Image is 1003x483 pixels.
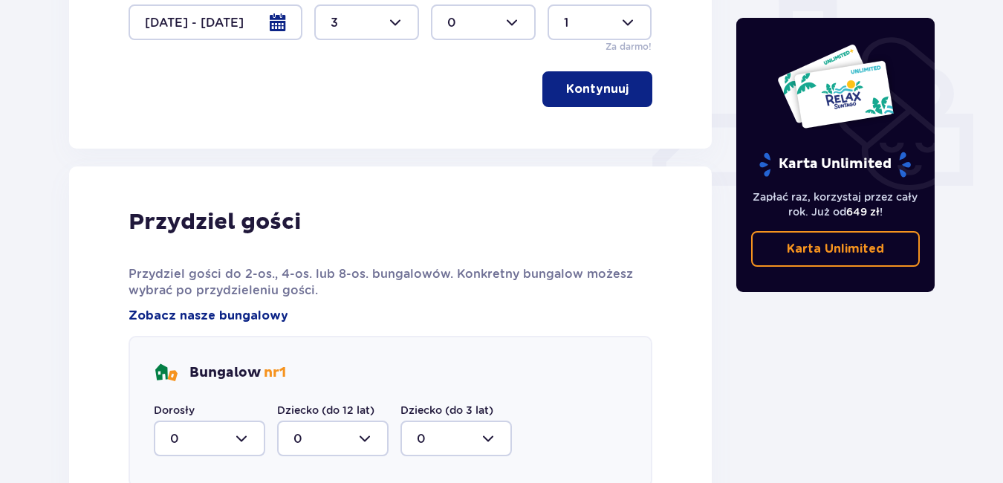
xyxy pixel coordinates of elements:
[129,308,288,324] a: Zobacz nasze bungalowy
[129,266,652,299] p: Przydziel gości do 2-os., 4-os. lub 8-os. bungalowów. Konkretny bungalow możesz wybrać po przydzi...
[154,361,178,385] img: bungalows Icon
[129,208,301,236] p: Przydziel gości
[189,364,286,382] p: Bungalow
[400,403,493,418] label: Dziecko (do 3 lat)
[846,206,880,218] span: 649 zł
[277,403,374,418] label: Dziecko (do 12 lat)
[776,43,895,129] img: Dwie karty całoroczne do Suntago z napisem 'UNLIMITED RELAX', na białym tle z tropikalnymi liśćmi...
[787,241,884,257] p: Karta Unlimited
[751,231,921,267] a: Karta Unlimited
[264,364,286,381] span: nr 1
[566,81,629,97] p: Kontynuuj
[751,189,921,219] p: Zapłać raz, korzystaj przez cały rok. Już od !
[542,71,652,107] button: Kontynuuj
[758,152,912,178] p: Karta Unlimited
[606,40,652,54] p: Za darmo!
[154,403,195,418] label: Dorosły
